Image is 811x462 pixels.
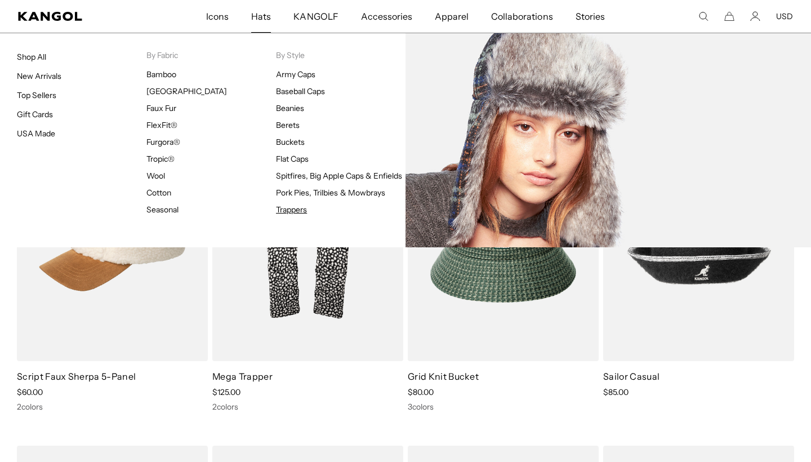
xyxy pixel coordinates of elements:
[17,109,53,119] a: Gift Cards
[405,33,811,247] img: Trappers.jpg
[276,103,304,113] a: Beanies
[408,402,599,412] div: 3 colors
[146,137,180,147] a: Furgora®
[146,205,179,215] a: Seasonal
[146,103,176,113] a: Faux Fur
[18,12,136,21] a: Kangol
[276,86,325,96] a: Baseball Caps
[146,69,176,79] a: Bamboo
[17,71,61,81] a: New Arrivals
[603,371,660,382] a: Sailor Casual
[146,171,165,181] a: Wool
[276,154,309,164] a: Flat Caps
[276,120,300,130] a: Berets
[750,11,760,21] a: Account
[212,371,273,382] a: Mega Trapper
[408,387,434,397] span: $80.00
[146,50,276,60] p: By Fabric
[17,52,46,62] a: Shop All
[17,402,208,412] div: 2 colors
[146,188,171,198] a: Cotton
[776,11,793,21] button: USD
[146,120,177,130] a: FlexFit®
[276,188,385,198] a: Pork Pies, Trilbies & Mowbrays
[212,402,403,412] div: 2 colors
[276,137,305,147] a: Buckets
[17,90,56,100] a: Top Sellers
[17,371,136,382] a: Script Faux Sherpa 5-Panel
[603,387,629,397] span: $85.00
[146,154,175,164] a: Tropic®
[212,387,240,397] span: $125.00
[17,128,55,139] a: USA Made
[146,86,227,96] a: [GEOGRAPHIC_DATA]
[276,171,402,181] a: Spitfires, Big Apple Caps & Enfields
[276,69,315,79] a: Army Caps
[276,205,307,215] a: Trappers
[276,50,405,60] p: By Style
[17,387,43,397] span: $60.00
[724,11,734,21] button: Cart
[408,371,479,382] a: Grid Knit Bucket
[698,11,708,21] summary: Search here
